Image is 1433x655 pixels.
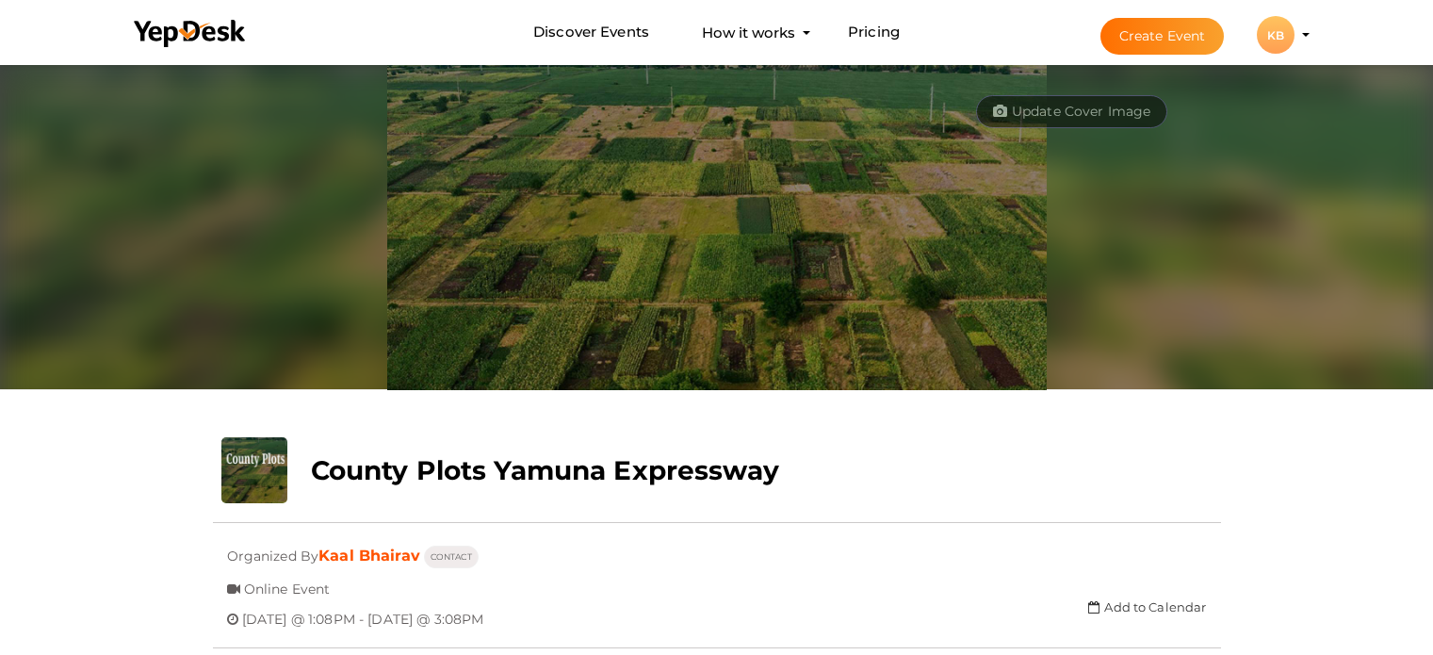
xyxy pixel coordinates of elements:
a: Kaal Bhairav [318,547,420,565]
span: Organized By [227,533,319,565]
span: Online Event [244,566,331,598]
b: County Plots Yamuna Expressway [311,454,779,486]
span: [DATE] @ 1:08PM - [DATE] @ 3:08PM [242,597,484,628]
a: Pricing [848,15,900,50]
a: Discover Events [533,15,649,50]
button: Create Event [1100,18,1225,55]
a: Add to Calendar [1088,599,1206,614]
button: Update Cover Image [976,95,1168,128]
button: KB [1251,15,1300,55]
button: CONTACT [424,546,479,568]
div: KB [1257,16,1295,54]
button: How it works [696,15,801,50]
img: AT7NLJZF_normal.jpeg [387,60,1047,390]
profile-pic: KB [1257,28,1295,42]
